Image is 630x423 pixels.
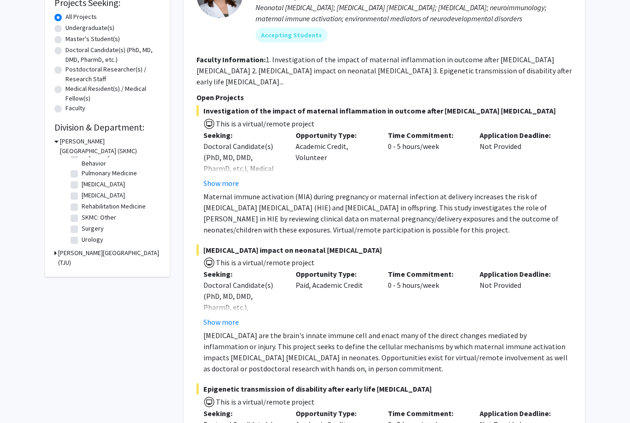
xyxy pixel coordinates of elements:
label: Urology [82,235,103,244]
label: SKMC: Other [82,213,116,222]
p: Maternal immune activation (MIA) during pregnancy or maternal infection at delivery increases the... [203,191,572,235]
h3: [PERSON_NAME][GEOGRAPHIC_DATA] (TJU) [58,248,160,268]
button: Show more [203,316,239,328]
span: Investigation of the impact of maternal inflammation in outcome after [MEDICAL_DATA] [MEDICAL_DATA] [196,105,572,116]
div: Not Provided [473,130,565,189]
label: [MEDICAL_DATA] [82,191,125,200]
span: Epigenetic transmission of disability after early life [MEDICAL_DATA] [196,383,572,394]
div: Not Provided [473,268,565,328]
p: Time Commitment: [388,268,466,280]
div: Doctoral Candidate(s) (PhD, MD, DMD, PharmD, etc.), Medical Resident(s) / Medical Fellow(s) [203,141,282,196]
div: Doctoral Candidate(s) (PhD, MD, DMD, PharmD, etc.), Postdoctoral Researcher(s) / Research Staff, ... [203,280,282,368]
div: Neonatal [MEDICAL_DATA]; [MEDICAL_DATA] [MEDICAL_DATA]; [MEDICAL_DATA]; neuroimmunology; maternal... [256,2,572,24]
p: Application Deadline: [480,408,558,419]
p: Time Commitment: [388,408,466,419]
p: Application Deadline: [480,268,558,280]
div: 0 - 5 hours/week [381,268,473,328]
p: Opportunity Type: [296,130,374,141]
p: Application Deadline: [480,130,558,141]
p: Seeking: [203,408,282,419]
span: This is a virtual/remote project [215,258,315,267]
label: Rehabilitation Medicine [82,202,146,211]
div: 0 - 5 hours/week [381,130,473,189]
h2: Division & Department: [54,122,160,133]
span: This is a virtual/remote project [215,397,315,406]
p: Seeking: [203,130,282,141]
b: Faculty Information: [196,55,266,64]
p: [MEDICAL_DATA] are the brain's innate immune cell and enact many of the direct changes mediated b... [203,330,572,374]
iframe: Chat [7,381,39,416]
label: Doctoral Candidate(s) (PhD, MD, DMD, PharmD, etc.) [65,45,160,65]
mat-chip: Accepting Students [256,28,327,42]
p: Time Commitment: [388,130,466,141]
span: This is a virtual/remote project [215,119,315,128]
label: Undergraduate(s) [65,23,114,33]
span: [MEDICAL_DATA] impact on neonatal [MEDICAL_DATA] [196,244,572,256]
button: Show more [203,178,239,189]
div: Academic Credit, Volunteer [289,130,381,189]
label: Faculty [65,103,85,113]
h3: [PERSON_NAME][GEOGRAPHIC_DATA] (SKMC) [60,137,160,156]
label: Surgery [82,224,104,233]
fg-read-more: 1. Investigation of the impact of maternal inflammation in outcome after [MEDICAL_DATA] [MEDICAL_... [196,55,572,86]
label: Psychiatry & Human Behavior [82,149,158,168]
p: Opportunity Type: [296,268,374,280]
p: Opportunity Type: [296,408,374,419]
label: Pulmonary Medicine [82,168,137,178]
p: Seeking: [203,268,282,280]
p: Open Projects [196,92,572,103]
label: [MEDICAL_DATA] [82,179,125,189]
div: Paid, Academic Credit [289,268,381,328]
label: Medical Resident(s) / Medical Fellow(s) [65,84,160,103]
label: Master's Student(s) [65,34,120,44]
label: All Projects [65,12,97,22]
label: Postdoctoral Researcher(s) / Research Staff [65,65,160,84]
